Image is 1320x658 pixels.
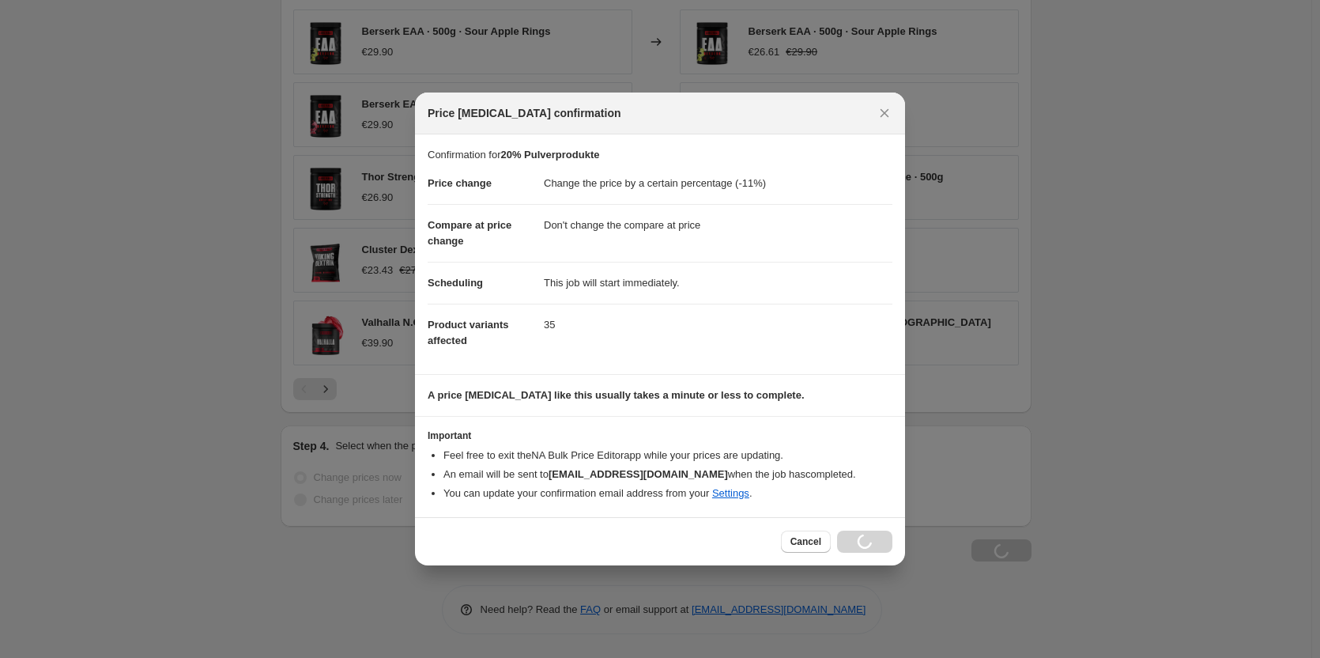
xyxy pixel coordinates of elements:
button: Close [873,102,896,124]
h3: Important [428,429,892,442]
li: An email will be sent to when the job has completed . [443,467,892,482]
span: Compare at price change [428,219,511,247]
dd: This job will start immediately. [544,262,892,304]
p: Confirmation for [428,147,892,163]
li: You can update your confirmation email address from your . [443,486,892,501]
span: Price [MEDICAL_DATA] confirmation [428,105,621,121]
span: Scheduling [428,277,483,289]
li: Feel free to exit the NA Bulk Price Editor app while your prices are updating. [443,448,892,463]
span: Price change [428,177,492,189]
button: Cancel [781,531,831,553]
dd: Change the price by a certain percentage (-11%) [544,163,892,204]
a: Settings [712,487,749,499]
b: [EMAIL_ADDRESS][DOMAIN_NAME] [549,468,728,480]
dd: Don't change the compare at price [544,204,892,246]
b: 20% Pulverprodukte [500,149,599,161]
dd: 35 [544,304,892,346]
span: Cancel [790,535,821,548]
b: A price [MEDICAL_DATA] like this usually takes a minute or less to complete. [428,389,805,401]
span: Product variants affected [428,319,509,346]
